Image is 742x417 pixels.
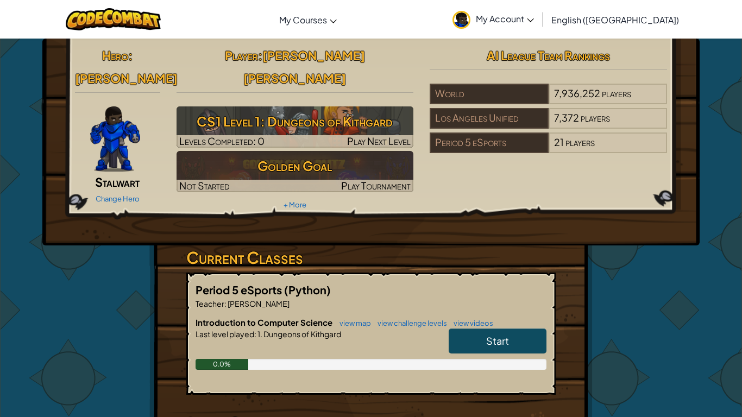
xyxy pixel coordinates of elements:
a: + More [284,200,306,209]
span: [PERSON_NAME] [75,71,178,86]
span: [PERSON_NAME] [PERSON_NAME] [243,48,365,86]
h3: Current Classes [186,245,556,270]
img: Gordon-selection-pose.png [90,106,140,172]
a: Play Next Level [177,106,414,148]
span: Teacher [196,299,224,308]
span: English ([GEOGRAPHIC_DATA]) [551,14,679,26]
div: 0.0% [196,359,248,370]
span: 21 [554,136,564,148]
a: Golden GoalNot StartedPlay Tournament [177,151,414,192]
a: Change Hero [96,194,140,203]
span: Dungeons of Kithgard [262,329,341,339]
span: Hero [102,48,128,63]
span: : [128,48,133,63]
span: 1. [256,329,262,339]
span: players [565,136,595,148]
img: avatar [452,11,470,29]
a: Period 5 eSports21players [430,143,667,155]
span: Period 5 eSports [196,283,284,296]
div: World [430,84,548,104]
span: Player [225,48,258,63]
a: view challenge levels [372,319,447,327]
span: My Courses [279,14,327,26]
a: view map [334,319,371,327]
h3: CS1 Level 1: Dungeons of Kithgard [177,109,414,134]
a: World7,936,252players [430,94,667,106]
span: 7,936,252 [554,87,600,99]
a: view videos [448,319,493,327]
span: : [254,329,256,339]
span: 7,372 [554,111,579,124]
div: Los Angeles Unified [430,108,548,129]
img: CS1 Level 1: Dungeons of Kithgard [177,106,414,148]
span: Play Next Level [347,135,411,147]
span: Start [486,334,509,347]
span: Introduction to Computer Science [196,317,334,327]
a: Los Angeles Unified7,372players [430,118,667,131]
img: CodeCombat logo [66,8,161,30]
a: English ([GEOGRAPHIC_DATA]) [546,5,684,34]
span: : [258,48,262,63]
span: : [224,299,227,308]
span: [PERSON_NAME] [227,299,290,308]
span: Stalwart [95,174,140,189]
span: Last level played [196,329,254,339]
span: My Account [476,13,534,24]
span: players [581,111,610,124]
span: players [602,87,631,99]
span: (Python) [284,283,331,296]
h3: Golden Goal [177,154,414,178]
span: Levels Completed: 0 [179,135,265,147]
span: Play Tournament [341,179,411,192]
div: Period 5 eSports [430,132,548,153]
span: Not Started [179,179,230,192]
span: AI League Team Rankings [487,48,610,63]
a: My Courses [274,5,342,34]
img: Golden Goal [177,151,414,192]
a: My Account [447,2,539,36]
